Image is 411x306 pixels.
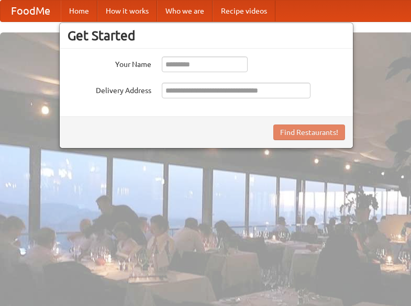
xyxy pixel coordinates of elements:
[68,56,151,70] label: Your Name
[157,1,213,21] a: Who we are
[213,1,275,21] a: Recipe videos
[68,28,345,43] h3: Get Started
[273,124,345,140] button: Find Restaurants!
[97,1,157,21] a: How it works
[61,1,97,21] a: Home
[68,83,151,96] label: Delivery Address
[1,1,61,21] a: FoodMe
